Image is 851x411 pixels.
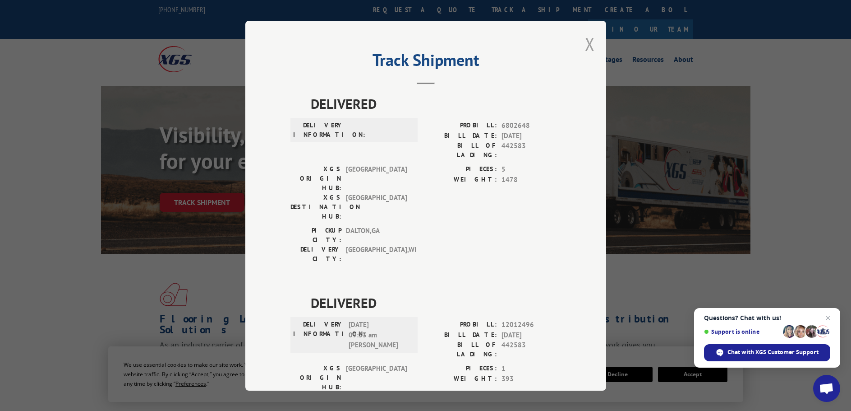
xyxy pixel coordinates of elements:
label: BILL DATE: [426,131,497,141]
span: Questions? Chat with us! [704,314,830,322]
label: DELIVERY INFORMATION: [293,320,344,350]
span: 6802648 [501,121,561,131]
span: [GEOGRAPHIC_DATA] , WI [346,245,407,264]
span: 1 [501,364,561,374]
div: Chat with XGS Customer Support [704,344,830,361]
span: DELIVERED [311,293,561,313]
label: PROBILL: [426,121,497,131]
label: PIECES: [426,364,497,374]
label: XGS ORIGIN HUB: [290,164,341,193]
span: 1478 [501,174,561,185]
h2: Track Shipment [290,54,561,71]
button: Close modal [585,32,595,56]
span: 12012496 [501,320,561,330]
span: [DATE] [501,330,561,340]
label: BILL OF LADING: [426,340,497,359]
span: [GEOGRAPHIC_DATA] [346,164,407,193]
label: PIECES: [426,164,497,175]
label: BILL OF LADING: [426,141,497,160]
span: 442583 [501,141,561,160]
span: Support is online [704,328,780,335]
span: 442583 [501,340,561,359]
label: DELIVERY INFORMATION: [293,121,344,140]
span: 5 [501,164,561,175]
span: DALTON , GA [346,226,407,245]
label: XGS ORIGIN HUB: [290,364,341,392]
span: [GEOGRAPHIC_DATA] [346,364,407,392]
label: DELIVERY CITY: [290,245,341,264]
span: [GEOGRAPHIC_DATA] [346,193,407,221]
span: DELIVERED [311,93,561,114]
span: Close chat [823,313,833,323]
label: WEIGHT: [426,374,497,384]
label: WEIGHT: [426,174,497,185]
span: 393 [501,374,561,384]
div: Open chat [813,375,840,402]
span: [DATE] 09:33 am [PERSON_NAME] [349,320,409,350]
span: [DATE] [501,131,561,141]
label: PICKUP CITY: [290,226,341,245]
label: PROBILL: [426,320,497,330]
label: XGS DESTINATION HUB: [290,193,341,221]
span: Chat with XGS Customer Support [727,348,819,356]
label: BILL DATE: [426,330,497,340]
